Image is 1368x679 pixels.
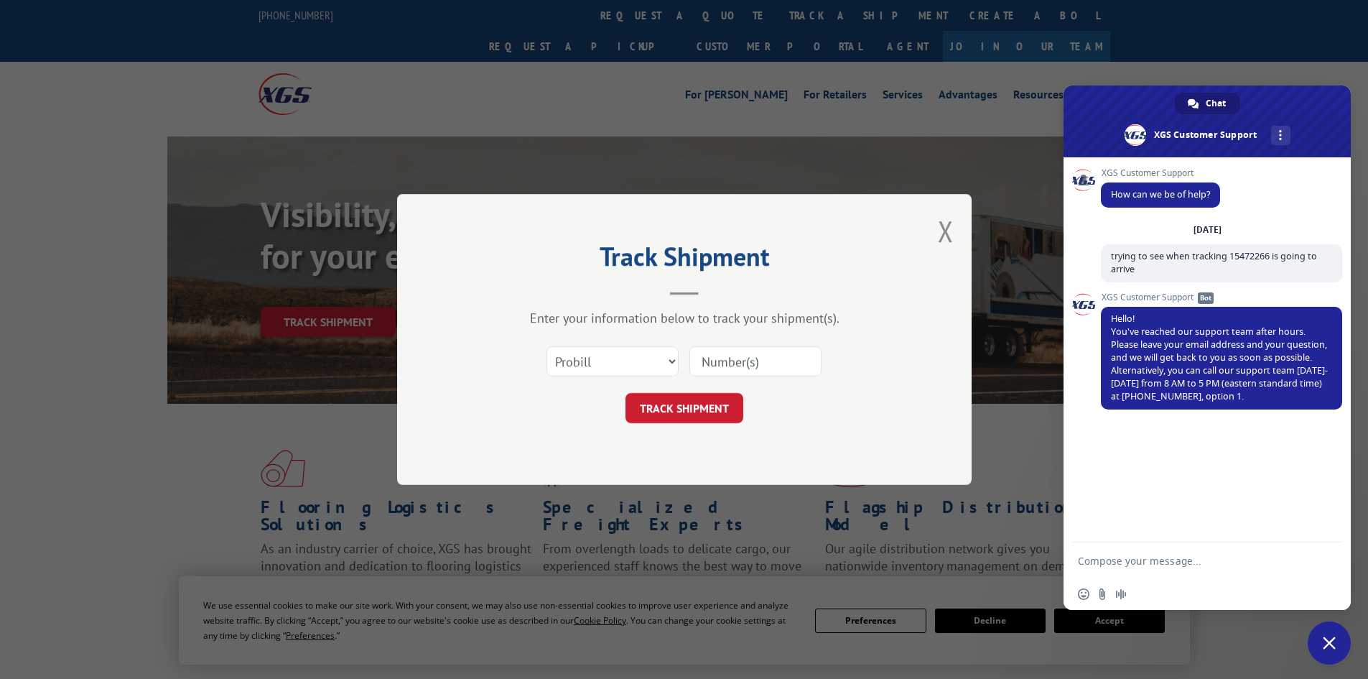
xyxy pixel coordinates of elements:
[1078,588,1089,600] span: Insert an emoji
[1115,588,1127,600] span: Audio message
[1101,292,1342,302] span: XGS Customer Support
[1271,126,1290,145] div: More channels
[1078,555,1305,568] textarea: Compose your message...
[1097,588,1108,600] span: Send a file
[1206,93,1226,114] span: Chat
[1111,188,1210,200] span: How can we be of help?
[625,393,743,423] button: TRACK SHIPMENT
[1308,622,1351,665] div: Close chat
[1111,250,1317,275] span: trying to see when tracking 15472266 is going to arrive
[469,246,900,274] h2: Track Shipment
[938,212,954,250] button: Close modal
[689,346,822,377] input: Number(s)
[1101,168,1220,178] span: XGS Customer Support
[1198,292,1214,304] span: Bot
[1111,313,1328,402] span: Hello! You've reached our support team after hours. Please leave your email address and your ques...
[1193,226,1222,234] div: [DATE]
[1175,93,1240,114] div: Chat
[469,310,900,326] div: Enter your information below to track your shipment(s).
